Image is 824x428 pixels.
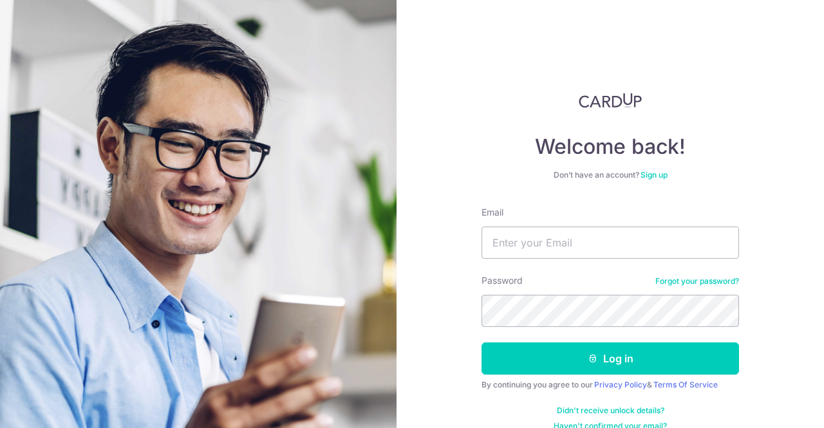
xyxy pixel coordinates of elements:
[655,276,739,286] a: Forgot your password?
[482,206,503,219] label: Email
[641,170,668,180] a: Sign up
[482,227,739,259] input: Enter your Email
[482,380,739,390] div: By continuing you agree to our &
[482,134,739,160] h4: Welcome back!
[482,274,523,287] label: Password
[557,405,664,416] a: Didn't receive unlock details?
[482,342,739,375] button: Log in
[594,380,647,389] a: Privacy Policy
[482,170,739,180] div: Don’t have an account?
[653,380,718,389] a: Terms Of Service
[579,93,642,108] img: CardUp Logo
